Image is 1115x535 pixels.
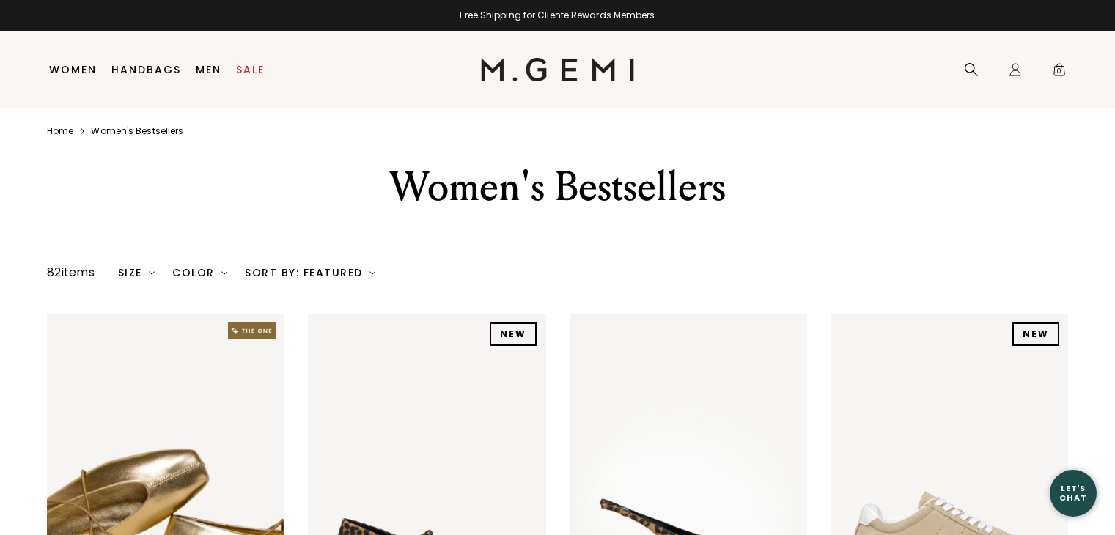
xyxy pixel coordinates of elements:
[111,64,181,75] a: Handbags
[221,270,227,276] img: chevron-down.svg
[196,64,221,75] a: Men
[49,64,97,75] a: Women
[490,322,537,346] div: NEW
[91,125,183,137] a: Women's bestsellers
[369,270,375,276] img: chevron-down.svg
[149,270,155,276] img: chevron-down.svg
[172,267,227,278] div: Color
[228,322,276,339] img: The One tag
[481,58,634,81] img: M.Gemi
[1052,65,1067,80] span: 0
[303,160,812,213] div: Women's Bestsellers
[47,125,73,137] a: Home
[118,267,155,278] div: Size
[47,264,95,281] div: 82 items
[245,267,375,278] div: Sort By: Featured
[236,64,265,75] a: Sale
[1050,484,1097,502] div: Let's Chat
[1012,322,1059,346] div: NEW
